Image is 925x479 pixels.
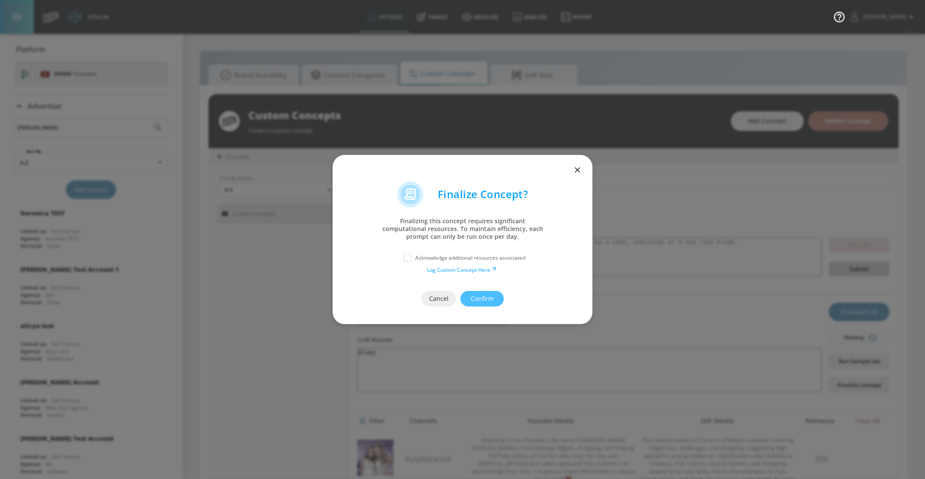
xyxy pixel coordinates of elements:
[427,266,498,274] a: Log Custom Concept Here
[827,4,851,29] button: Open Resource Center
[415,254,525,262] p: Acknowledge additional resources associated
[438,188,528,201] p: Finalize Concept?
[381,217,544,241] p: Finalizing this concept requires significant computational resources. To maintain efficiency, eac...
[421,291,456,306] button: Cancel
